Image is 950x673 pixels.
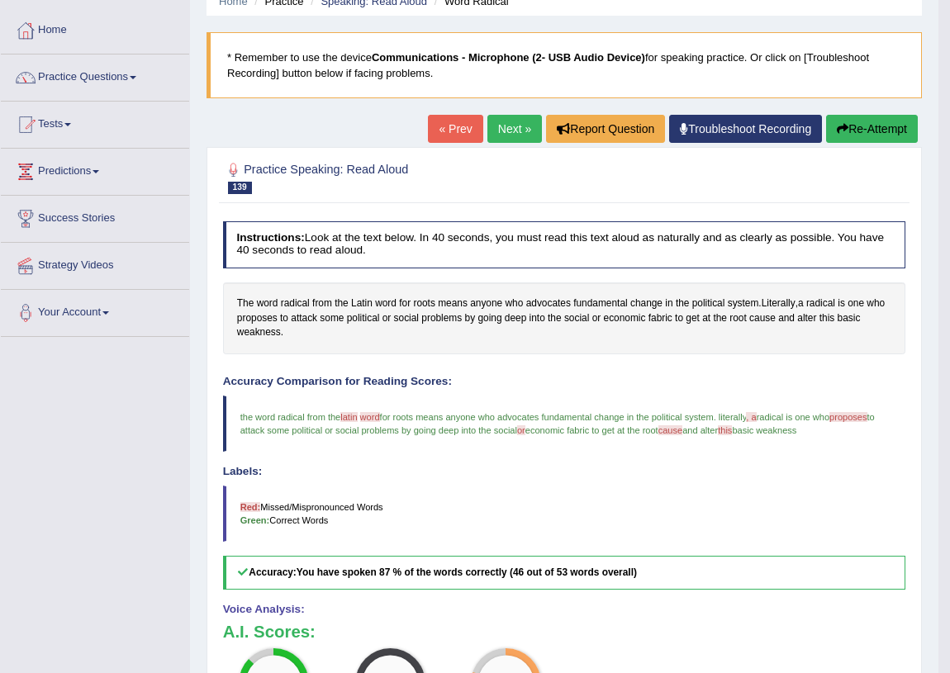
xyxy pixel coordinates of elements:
span: and alter [682,425,718,435]
span: Click to see word definition [291,311,317,326]
span: economic fabric to get at the root [525,425,658,435]
span: Click to see word definition [382,311,392,326]
span: Click to see word definition [728,296,759,311]
span: Click to see word definition [675,311,683,326]
span: Click to see word definition [335,296,349,311]
span: Click to see word definition [848,296,864,311]
a: Strategy Videos [1,243,189,284]
span: Click to see word definition [702,311,710,326]
b: Communications - Microphone (2- USB Audio Device) [372,51,645,64]
span: Click to see word definition [237,296,254,311]
span: Click to see word definition [592,311,601,326]
span: Click to see word definition [237,325,281,340]
span: Click to see word definition [798,296,804,311]
span: literally [719,412,747,422]
span: Click to see word definition [375,296,397,311]
b: Instructions: [236,231,304,244]
a: Troubleshoot Recording [669,115,822,143]
a: Predictions [1,149,189,190]
span: . [714,412,716,422]
span: Click to see word definition [604,311,646,326]
span: to attack some political or social problems by going deep into the social [240,412,877,435]
span: Click to see word definition [729,311,747,326]
span: basic weakness [732,425,796,435]
span: Click to see word definition [421,311,462,326]
span: Click to see word definition [280,311,288,326]
span: Click to see word definition [648,311,672,326]
span: Click to see word definition [713,311,727,326]
span: Click to see word definition [530,311,545,326]
span: Click to see word definition [347,311,380,326]
h5: Accuracy: [223,556,906,590]
b: A.I. Scores: [223,623,316,641]
h2: Practice Speaking: Read Aloud [223,159,647,194]
span: for roots means anyone who advocates fundamental change in the political system [380,412,714,422]
span: Click to see word definition [312,296,332,311]
a: Your Account [1,290,189,331]
span: Click to see word definition [281,296,310,311]
span: proposes [829,412,867,422]
button: Re-Attempt [826,115,918,143]
span: Click to see word definition [867,296,885,311]
h4: Labels: [223,466,906,478]
b: Green: [240,515,270,525]
blockquote: * Remember to use the device for speaking practice. Or click on [Troubleshoot Recording] button b... [207,32,922,98]
button: Report Question [546,115,665,143]
a: Success Stories [1,196,189,237]
div: . , . [223,282,906,354]
span: Click to see word definition [762,296,796,311]
span: Click to see word definition [573,296,627,311]
span: this [718,425,732,435]
a: « Prev [428,115,482,143]
span: Click to see word definition [630,296,663,311]
span: radical is one who [757,412,829,422]
span: Click to see word definition [548,311,562,326]
span: cause [658,425,682,435]
blockquote: Missed/Mispronounced Words Correct Words [223,486,906,542]
span: Click to see word definition [399,296,411,311]
h4: Look at the text below. In 40 seconds, you must read this text aloud as naturally and as clearly ... [223,221,906,268]
span: Click to see word definition [470,296,502,311]
span: Click to see word definition [351,296,373,311]
span: Click to see word definition [778,311,795,326]
span: Click to see word definition [564,311,589,326]
span: Click to see word definition [838,311,861,326]
span: Click to see word definition [505,311,526,326]
span: Click to see word definition [465,311,476,326]
span: Click to see word definition [749,311,776,326]
span: Click to see word definition [526,296,571,311]
span: 139 [228,182,252,194]
b: You have spoken 87 % of the words correctly (46 out of 53 words overall) [297,566,637,578]
span: the word radical from the [240,412,341,422]
span: word [360,412,380,422]
b: Red: [240,502,261,512]
span: Click to see word definition [838,296,845,311]
span: Click to see word definition [257,296,278,311]
span: Click to see word definition [797,311,816,326]
a: Home [1,7,189,49]
a: Practice Questions [1,55,189,96]
span: Click to see word definition [438,296,468,311]
span: Click to see word definition [686,311,700,326]
span: Click to see word definition [665,296,672,311]
span: , a [746,412,756,422]
span: latin [340,412,357,422]
span: or [517,425,525,435]
span: Click to see word definition [806,296,835,311]
span: Click to see word definition [506,296,524,311]
span: Click to see word definition [819,311,835,326]
span: Click to see word definition [320,311,344,326]
span: Click to see word definition [676,296,690,311]
a: Tests [1,102,189,143]
span: Click to see word definition [394,311,419,326]
a: Next » [487,115,542,143]
span: Click to see word definition [477,311,501,326]
span: Click to see word definition [692,296,725,311]
h4: Voice Analysis: [223,604,906,616]
span: Click to see word definition [237,311,278,326]
h4: Accuracy Comparison for Reading Scores: [223,376,906,388]
span: Click to see word definition [413,296,435,311]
